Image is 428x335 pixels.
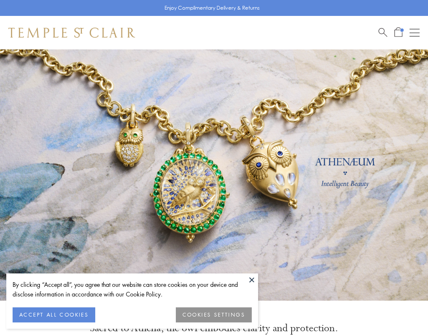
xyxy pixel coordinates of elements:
[394,27,402,38] a: Open Shopping Bag
[176,307,252,322] button: COOKIES SETTINGS
[386,296,420,327] iframe: Gorgias live chat messenger
[378,27,387,38] a: Search
[13,280,252,299] div: By clicking “Accept all”, you agree that our website can store cookies on your device and disclos...
[410,28,420,38] button: Open navigation
[8,28,135,38] img: Temple St. Clair
[13,307,95,322] button: ACCEPT ALL COOKIES
[164,4,260,12] p: Enjoy Complimentary Delivery & Returns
